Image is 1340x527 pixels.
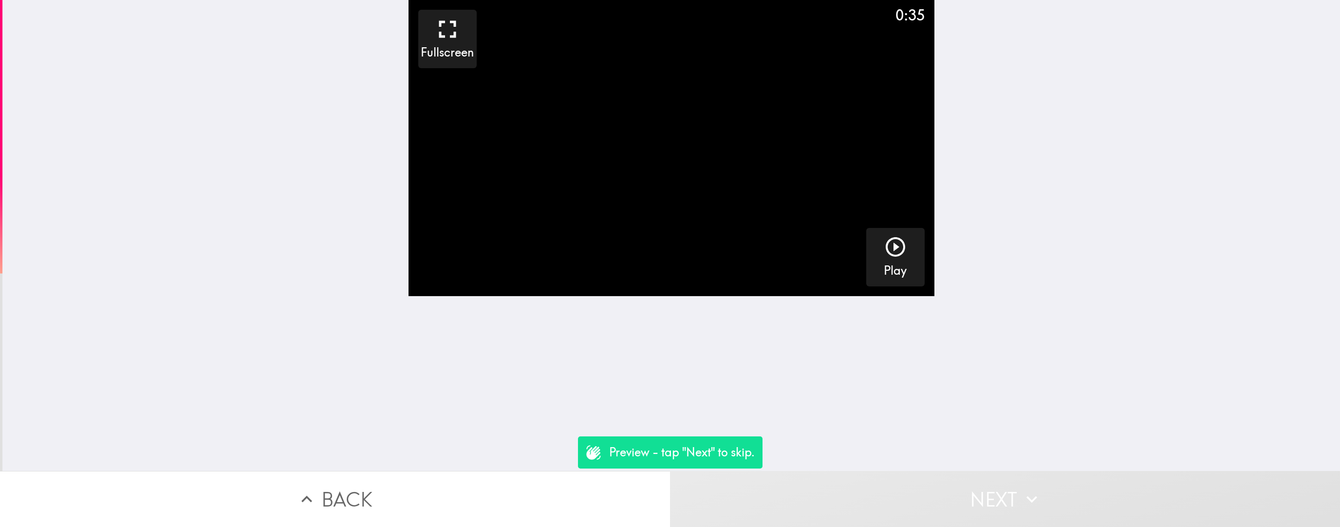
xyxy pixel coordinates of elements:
[609,444,755,461] p: Preview - tap "Next" to skip.
[884,263,907,279] h5: Play
[421,44,474,61] h5: Fullscreen
[866,228,925,286] button: Play
[895,5,925,25] div: 0:35
[670,471,1340,527] button: Next
[418,10,477,68] button: Fullscreen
